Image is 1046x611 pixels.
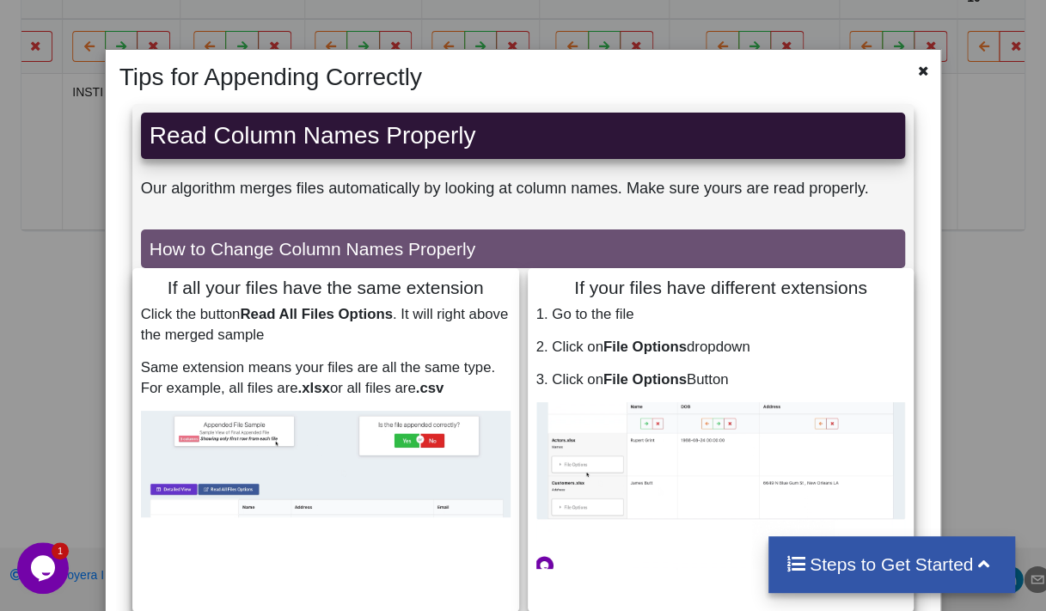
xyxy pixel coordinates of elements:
p: 3. Click on Button [536,370,906,390]
b: .csv [416,380,444,396]
p: Our algorithm merges files automatically by looking at column names. Make sure yours are read pro... [141,177,906,199]
img: IndividualFilesDemo.gif [536,402,906,569]
h4: How to Change Column Names Properly [150,238,897,260]
b: .xlsx [298,380,330,396]
iframe: chat widget [17,542,72,594]
p: Same extension means your files are all the same type. For example, all files are or all files are [141,357,511,399]
h4: If your files have different extensions [536,277,906,298]
p: 2. Click on dropdown [536,337,906,357]
p: Click the button . It will right above the merged sample [141,304,511,345]
p: 1. Go to the file [536,304,906,325]
img: ReadAllOptionsButton.gif [141,411,511,516]
b: File Options [603,371,687,388]
b: File Options [603,339,687,355]
b: Read All Files Options [240,306,392,322]
h2: Read Column Names Properly [150,121,897,150]
h4: Steps to Get Started [786,553,998,575]
h4: If all your files have the same extension [141,277,511,298]
h2: Tips for Appending Correctly [111,63,866,92]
